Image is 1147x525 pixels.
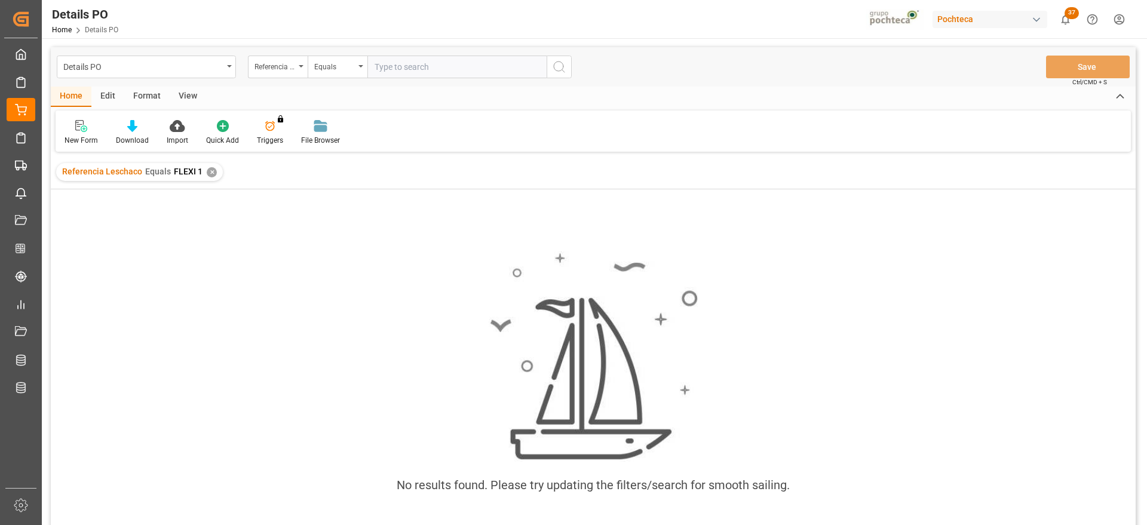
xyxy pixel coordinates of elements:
a: Home [52,26,72,34]
img: smooth_sailing.jpeg [489,251,698,462]
span: Referencia Leschaco [62,167,142,176]
div: Quick Add [206,135,239,146]
span: Ctrl/CMD + S [1072,78,1107,87]
button: search button [547,56,572,78]
div: Equals [314,59,355,72]
span: Equals [145,167,171,176]
div: New Form [65,135,98,146]
button: Pochteca [933,8,1052,30]
div: View [170,87,206,107]
input: Type to search [367,56,547,78]
div: Download [116,135,149,146]
div: Details PO [63,59,223,73]
div: Edit [91,87,124,107]
button: show 37 new notifications [1052,6,1079,33]
button: Save [1046,56,1130,78]
div: No results found. Please try updating the filters/search for smooth sailing. [397,476,790,494]
button: open menu [248,56,308,78]
div: File Browser [301,135,340,146]
span: 37 [1065,7,1079,19]
img: pochtecaImg.jpg_1689854062.jpg [866,9,925,30]
button: open menu [308,56,367,78]
div: Details PO [52,5,118,23]
div: Format [124,87,170,107]
div: Import [167,135,188,146]
span: FLEXI 1 [174,167,203,176]
button: Help Center [1079,6,1106,33]
button: open menu [57,56,236,78]
div: Home [51,87,91,107]
div: Pochteca [933,11,1047,28]
div: Referencia Leschaco [254,59,295,72]
div: ✕ [207,167,217,177]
